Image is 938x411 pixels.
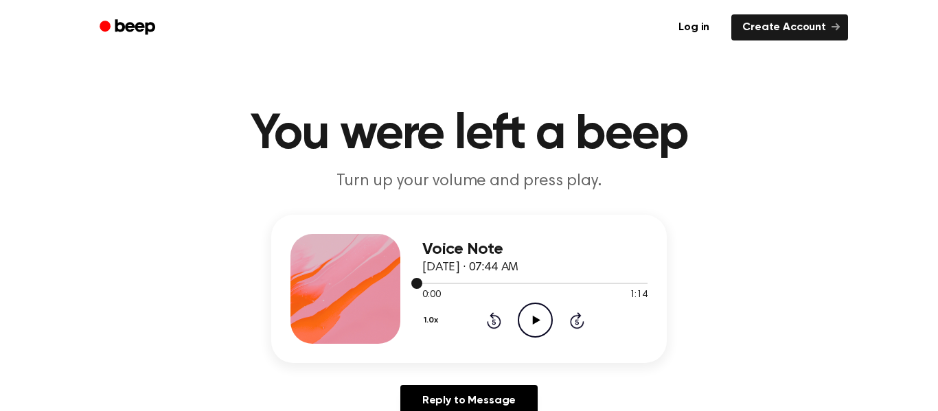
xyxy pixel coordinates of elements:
a: Create Account [731,14,848,40]
h3: Voice Note [422,240,648,259]
h1: You were left a beep [117,110,821,159]
a: Beep [90,14,168,41]
span: [DATE] · 07:44 AM [422,261,518,274]
p: Turn up your volume and press play. [205,170,733,193]
button: 1.0x [422,309,443,332]
a: Log in [665,12,723,43]
span: 0:00 [422,288,440,303]
span: 1:14 [630,288,648,303]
